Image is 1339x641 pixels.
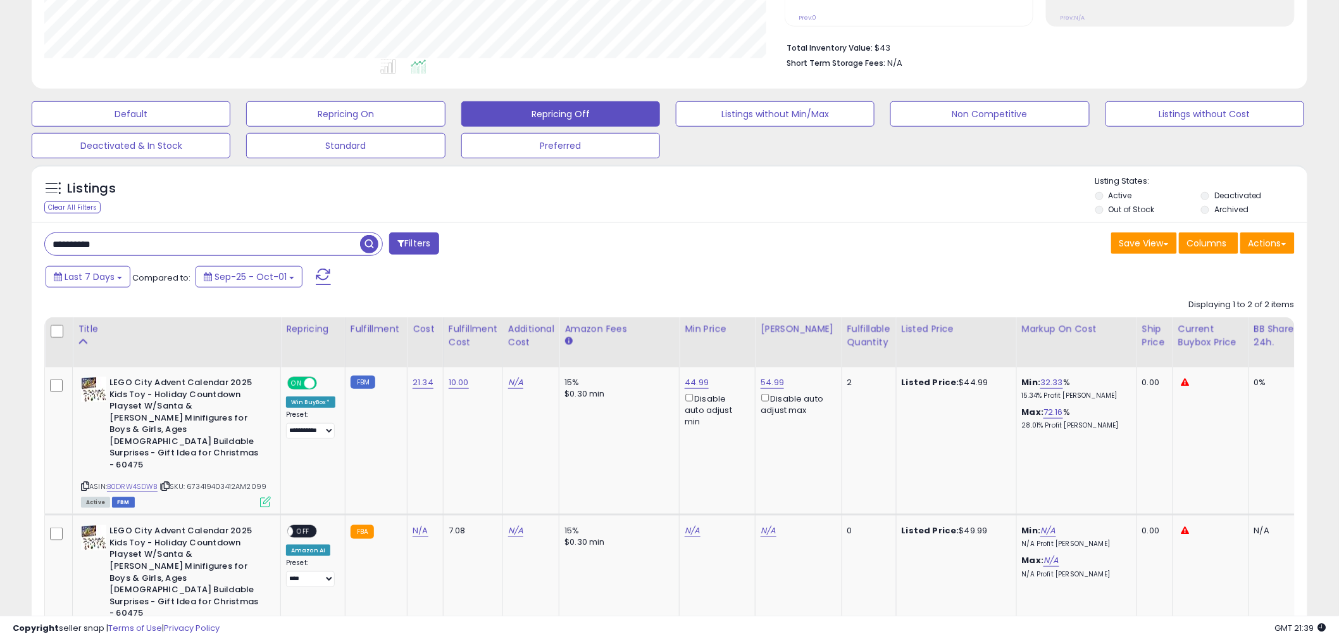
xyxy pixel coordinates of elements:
[1142,525,1163,536] div: 0.00
[1214,190,1262,201] label: Deactivated
[81,525,106,550] img: 51tN3k+PFjL._SL40_.jpg
[289,378,304,389] span: ON
[1040,376,1063,389] a: 32.33
[286,397,335,408] div: Win BuyBox *
[1022,554,1044,566] b: Max:
[65,270,115,283] span: Last 7 Days
[449,525,493,536] div: 7.08
[676,101,875,127] button: Listings without Min/Max
[44,201,101,213] div: Clear All Filters
[246,101,445,127] button: Repricing On
[1275,622,1326,634] span: 2025-10-12 21:39 GMT
[685,524,700,537] a: N/A
[1178,322,1243,349] div: Current Buybox Price
[1022,322,1131,336] div: Markup on Cost
[1095,175,1307,187] p: Listing States:
[67,180,116,198] h5: Listings
[159,481,266,492] span: | SKU: 673419403412AM2099
[109,377,263,474] b: LEGO City Advent Calendar 2025 Kids Toy - Holiday Countdown Playset W/Santa & [PERSON_NAME] Minif...
[81,377,106,402] img: 51tN3k+PFjL._SL40_.jpg
[787,39,1285,54] li: $43
[887,57,902,69] span: N/A
[685,322,750,336] div: Min Price
[787,42,873,53] b: Total Inventory Value:
[564,388,669,400] div: $0.30 min
[351,376,375,389] small: FBM
[787,58,885,68] b: Short Term Storage Fees:
[1111,232,1177,254] button: Save View
[1254,322,1300,349] div: BB Share 24h.
[761,524,776,537] a: N/A
[1105,101,1304,127] button: Listings without Cost
[108,622,162,634] a: Terms of Use
[109,525,263,623] b: LEGO City Advent Calendar 2025 Kids Toy - Holiday Countdown Playset W/Santa & [PERSON_NAME] Minif...
[685,391,745,428] div: Disable auto adjust min
[389,232,439,255] button: Filters
[1022,540,1127,549] p: N/A Profit [PERSON_NAME]
[1179,232,1238,254] button: Columns
[685,376,709,389] a: 44.99
[351,525,374,539] small: FBA
[13,622,59,634] strong: Copyright
[508,322,554,349] div: Additional Cost
[246,133,445,158] button: Standard
[564,336,572,347] small: Amazon Fees.
[902,376,959,388] b: Listed Price:
[1022,421,1127,430] p: 28.01% Profit [PERSON_NAME]
[508,524,523,537] a: N/A
[508,376,523,389] a: N/A
[78,322,275,336] div: Title
[46,266,130,288] button: Last 7 Days
[564,377,669,388] div: 15%
[1022,570,1127,579] p: N/A Profit [PERSON_NAME]
[1189,299,1295,311] div: Displaying 1 to 2 of 2 items
[564,525,669,536] div: 15%
[449,376,469,389] a: 10.00
[1142,377,1163,388] div: 0.00
[196,266,302,288] button: Sep-25 - Oct-01
[286,559,335,587] div: Preset:
[890,101,1089,127] button: Non Competitive
[1022,524,1041,536] b: Min:
[564,536,669,548] div: $0.30 min
[112,497,135,508] span: FBM
[81,497,110,508] span: All listings currently available for purchase on Amazon
[132,272,190,284] span: Compared to:
[461,101,660,127] button: Repricing Off
[847,525,887,536] div: 0
[81,377,271,506] div: ASIN:
[1240,232,1295,254] button: Actions
[351,322,402,336] div: Fulfillment
[799,14,816,22] small: Prev: 0
[413,322,438,336] div: Cost
[1043,406,1063,419] a: 72.16
[286,545,330,556] div: Amazon AI
[293,526,313,537] span: OFF
[315,378,335,389] span: OFF
[761,391,831,416] div: Disable auto adjust max
[413,524,428,537] a: N/A
[1022,406,1044,418] b: Max:
[847,377,887,388] div: 2
[1022,377,1127,400] div: %
[1214,204,1249,215] label: Archived
[847,322,891,349] div: Fulfillable Quantity
[761,376,784,389] a: 54.99
[413,376,433,389] a: 21.34
[1142,322,1168,349] div: Ship Price
[286,410,335,439] div: Preset:
[1109,190,1132,201] label: Active
[13,623,220,635] div: seller snap | |
[107,481,158,492] a: B0DRW4SDWB
[564,322,674,336] div: Amazon Fees
[32,101,230,127] button: Default
[1022,407,1127,430] div: %
[32,133,230,158] button: Deactivated & In Stock
[902,524,959,536] b: Listed Price:
[902,525,1007,536] div: $49.99
[902,322,1011,336] div: Listed Price
[1016,317,1137,367] th: The percentage added to the cost of goods (COGS) that forms the calculator for Min & Max prices.
[286,322,340,336] div: Repricing
[902,377,1007,388] div: $44.99
[761,322,836,336] div: [PERSON_NAME]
